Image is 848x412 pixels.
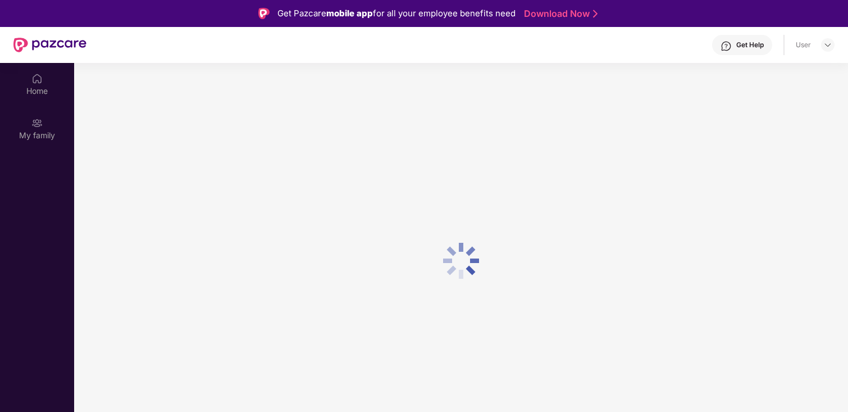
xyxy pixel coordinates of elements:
a: Download Now [524,8,594,20]
img: svg+xml;base64,PHN2ZyB3aWR0aD0iMjAiIGhlaWdodD0iMjAiIHZpZXdCb3g9IjAgMCAyMCAyMCIgZmlsbD0ibm9uZSIgeG... [31,117,43,129]
div: Get Pazcare for all your employee benefits need [277,7,516,20]
img: svg+xml;base64,PHN2ZyBpZD0iSG9tZSIgeG1sbnM9Imh0dHA6Ly93d3cudzMub3JnLzIwMDAvc3ZnIiB3aWR0aD0iMjAiIG... [31,73,43,84]
strong: mobile app [326,8,373,19]
img: Logo [258,8,270,19]
img: svg+xml;base64,PHN2ZyBpZD0iSGVscC0zMngzMiIgeG1sbnM9Imh0dHA6Ly93d3cudzMub3JnLzIwMDAvc3ZnIiB3aWR0aD... [721,40,732,52]
div: User [796,40,811,49]
img: Stroke [593,8,598,20]
img: svg+xml;base64,PHN2ZyBpZD0iRHJvcGRvd24tMzJ4MzIiIHhtbG5zPSJodHRwOi8vd3d3LnczLm9yZy8yMDAwL3N2ZyIgd2... [823,40,832,49]
img: New Pazcare Logo [13,38,86,52]
div: Get Help [736,40,764,49]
